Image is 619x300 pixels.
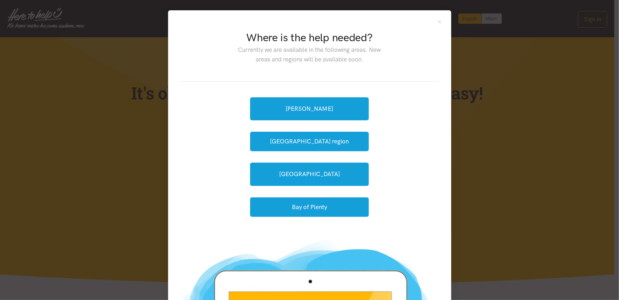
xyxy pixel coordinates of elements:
[250,97,369,120] a: [PERSON_NAME]
[250,132,369,151] button: [GEOGRAPHIC_DATA] region
[233,30,386,45] h2: Where is the help needed?
[250,197,369,217] button: Bay of Plenty
[250,163,369,186] a: [GEOGRAPHIC_DATA]
[437,19,443,25] button: Close
[233,45,386,64] p: Currently we are available in the following areas. New areas and regions will be available soon.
